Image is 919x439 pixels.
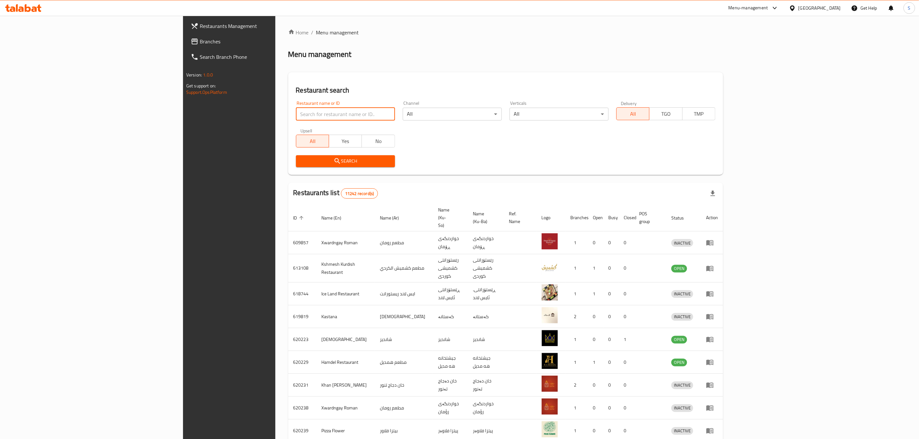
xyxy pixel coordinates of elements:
[619,231,634,254] td: 0
[322,214,350,222] span: Name (En)
[433,231,468,254] td: خواردنگەی ڕۆمان
[186,71,202,79] span: Version:
[706,358,718,366] div: Menu
[468,397,504,419] td: خواردنگەی رؤمان
[565,397,588,419] td: 1
[706,427,718,435] div: Menu
[200,22,331,30] span: Restaurants Management
[468,231,504,254] td: خواردنگەی ڕۆمان
[671,265,687,273] div: OPEN
[588,231,603,254] td: 0
[619,328,634,351] td: 1
[671,265,687,272] span: OPEN
[403,108,502,121] div: All
[565,328,588,351] td: 1
[671,359,687,366] div: OPEN
[317,282,375,305] td: Ice Land Restaurant
[375,328,433,351] td: شانديز
[621,101,637,105] label: Delivery
[706,336,718,343] div: Menu
[203,71,213,79] span: 1.0.0
[542,421,558,437] img: Pizza Flower
[706,313,718,320] div: Menu
[341,188,378,199] div: Total records count
[296,85,715,95] h2: Restaurant search
[588,328,603,351] td: 0
[619,254,634,282] td: 0
[433,397,468,419] td: خواردنگەی رؤمان
[288,49,352,59] h2: Menu management
[299,137,326,146] span: All
[364,137,392,146] span: No
[671,290,693,298] span: INACTIVE
[682,107,715,120] button: TMP
[671,404,693,412] span: INACTIVE
[671,359,687,366] span: OPEN
[341,191,378,197] span: 11242 record(s)
[200,53,331,61] span: Search Branch Phone
[317,351,375,374] td: Hamdel Restaurant
[671,313,693,320] span: INACTIVE
[296,135,329,148] button: All
[317,374,375,397] td: Khan [PERSON_NAME]
[542,284,558,300] img: Ice Land Restaurant
[542,307,558,323] img: Kastana
[288,29,723,36] nav: breadcrumb
[300,128,312,133] label: Upsell
[619,374,634,397] td: 0
[433,374,468,397] td: خان دەجاج تەنور
[706,381,718,389] div: Menu
[649,107,682,120] button: TGO
[473,210,496,225] span: Name (Ku-Ba)
[317,305,375,328] td: Kastana
[619,305,634,328] td: 0
[671,427,693,435] div: INACTIVE
[438,206,460,229] span: Name (Ku-So)
[908,4,911,12] span: S
[468,328,504,351] td: شانديز
[603,328,619,351] td: 0
[671,336,687,343] span: OPEN
[186,49,336,65] a: Search Branch Phone
[542,233,558,249] img: Xwardngay Roman
[652,109,680,119] span: TGO
[619,397,634,419] td: 0
[565,254,588,282] td: 1
[603,397,619,419] td: 0
[200,38,331,45] span: Branches
[433,351,468,374] td: جيشتخانه هه مديل
[798,4,841,12] div: [GEOGRAPHIC_DATA]
[375,282,433,305] td: ايس لاند ريستورانت
[565,374,588,397] td: 2
[603,282,619,305] td: 0
[433,282,468,305] td: ڕێستۆرانتی ئایس لاند
[468,374,504,397] td: خان دەجاج تەنور
[565,305,588,328] td: 2
[380,214,407,222] span: Name (Ar)
[317,328,375,351] td: [DEMOGRAPHIC_DATA]
[706,239,718,246] div: Menu
[729,4,768,12] div: Menu-management
[588,254,603,282] td: 1
[542,259,558,275] img: Kshmesh Kurdish Restaurant
[671,239,693,247] div: INACTIVE
[706,290,718,298] div: Menu
[619,351,634,374] td: 0
[329,135,362,148] button: Yes
[588,305,603,328] td: 0
[186,88,227,96] a: Support.OpsPlatform
[375,254,433,282] td: مطعم كشميش الكردي
[186,34,336,49] a: Branches
[375,231,433,254] td: مطعم رومان
[603,351,619,374] td: 0
[542,376,558,392] img: Khan Dejaj Tanoor
[671,214,692,222] span: Status
[296,155,395,167] button: Search
[588,351,603,374] td: 1
[671,239,693,247] span: INACTIVE
[706,264,718,272] div: Menu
